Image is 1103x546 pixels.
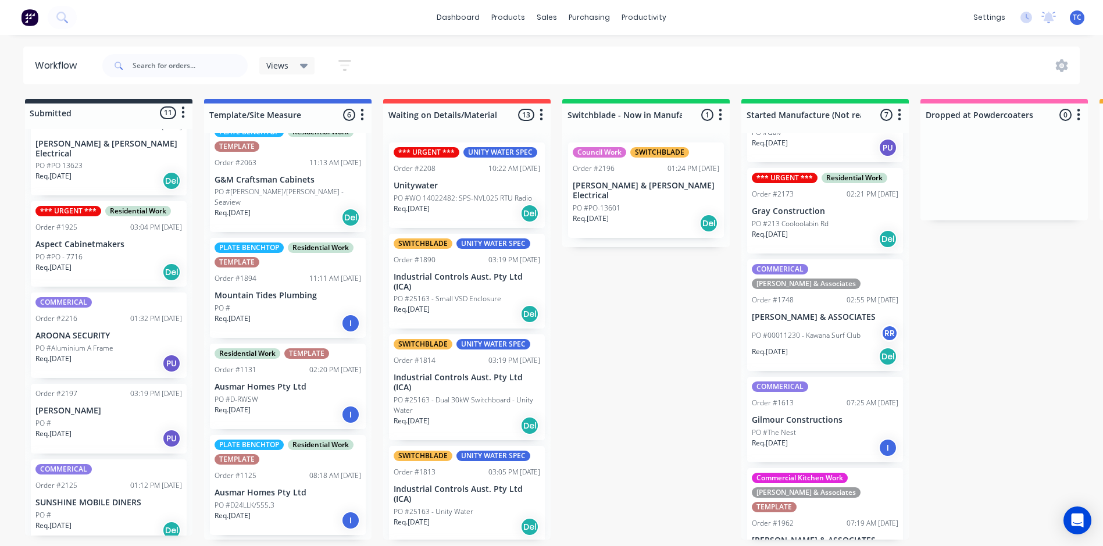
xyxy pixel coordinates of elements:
div: Residential Work [822,173,887,183]
p: Gray Construction [752,206,898,216]
div: COMMERICALOrder #161307:25 AM [DATE]Gilmour ConstructionsPO #The NestReq.[DATE]I [747,377,903,462]
div: 02:20 PM [DATE] [309,365,361,375]
p: Req. [DATE] [35,262,72,273]
p: Ausmar Homes Pty Ltd [215,382,361,392]
p: Req. [DATE] [215,405,251,415]
p: Ausmar Homes Pty Ltd [215,488,361,498]
div: COMMERICAL[PERSON_NAME] & AssociatesOrder #174802:55 PM [DATE][PERSON_NAME] & ASSOCIATESPO #00011... [747,259,903,371]
div: Residential Work [215,348,280,359]
span: TC [1073,12,1081,23]
div: Commercial Kitchen Work [752,473,848,483]
div: 11:11 AM [DATE] [309,273,361,284]
div: 01:32 PM [DATE] [130,313,182,324]
p: AROONA SECURITY [35,331,182,341]
p: SUNSHINE MOBILE DINERS [35,498,182,508]
div: Council Work [573,147,626,158]
div: COMMERICAL [35,297,92,308]
div: COMMERICALOrder #212501:12 PM [DATE]SUNSHINE MOBILE DINERSPO #Req.[DATE]Del [31,459,187,545]
div: Order #219703:19 PM [DATE][PERSON_NAME]PO #Req.[DATE]PU [31,384,187,454]
div: Order #1131 [215,365,256,375]
p: PO #25163 - Dual 30kW Switchboard - Unity Water [394,395,540,416]
div: 01:12 PM [DATE] [130,480,182,491]
div: PLATE BENCHTOP [215,440,284,450]
div: SWITCHBLADEUNITY WATER SPECOrder #181303:05 PM [DATE]Industrial Controls Aust. Pty Ltd (ICA)PO #2... [389,446,545,541]
div: PU [162,354,181,373]
div: UNITY WATER SPEC [456,339,530,349]
div: Workflow [35,59,83,73]
p: [PERSON_NAME] & [PERSON_NAME] Electrical [573,181,719,201]
div: settings [968,9,1011,26]
div: Del [699,214,718,233]
div: Order #1125 [215,470,256,481]
div: Del [520,416,539,435]
div: SWITCHBLADEUNITY WATER SPECOrder #189003:19 PM [DATE]Industrial Controls Aust. Pty Ltd (ICA)PO #2... [389,234,545,329]
div: Order #2208 [394,163,436,174]
div: I [341,405,360,424]
div: Del [520,204,539,223]
p: PO #25163 - Unity Water [394,506,473,517]
div: Del [162,172,181,190]
div: Order #1613 [752,398,794,408]
div: COMMERICAL [752,264,808,274]
div: 07:19 AM [DATE] [847,518,898,529]
div: purchasing [563,9,616,26]
div: Order #2197 [35,388,77,399]
div: Residential Work [288,242,354,253]
p: Req. [DATE] [752,229,788,240]
div: Order #1814 [394,355,436,366]
div: Del [341,208,360,227]
div: SWITCHBLADE [394,238,452,249]
div: Order #2173 [752,189,794,199]
p: Req. [DATE] [394,517,430,527]
div: [PERSON_NAME] & Associates [752,279,861,289]
div: productivity [616,9,672,26]
p: Req. [DATE] [215,511,251,521]
div: PLATE BENCHTOPResidential WorkTEMPLATEOrder #206311:13 AM [DATE]G&M Craftsman CabinetsPO #[PERSON... [210,122,366,233]
div: SWITCHBLADEUNITY WATER SPECOrder #181403:19 PM [DATE]Industrial Controls Aust. Pty Ltd (ICA)PO #2... [389,334,545,440]
p: Req. [DATE] [35,429,72,439]
p: Industrial Controls Aust. Pty Ltd (ICA) [394,373,540,392]
div: Residential Work [105,206,171,216]
div: COMMERICALOrder #221601:32 PM [DATE]AROONA SECURITYPO #Aluminium A FrameReq.[DATE]PU [31,292,187,378]
div: PLATE BENCHTOP [215,242,284,253]
p: [PERSON_NAME] [35,406,182,416]
div: Council WorkSWITCHBLADEOrder #219601:24 PM [DATE][PERSON_NAME] & [PERSON_NAME] ElectricalPO #PO-1... [568,142,724,238]
p: PO #213 Cooloolabin Rd [752,219,829,229]
p: Req. [DATE] [752,438,788,448]
div: Order #1748 [752,295,794,305]
p: Req. [DATE] [215,313,251,324]
div: Del [162,521,181,540]
p: PO #D24LLK/555.3 [215,500,274,511]
div: 03:04 PM [DATE] [130,222,182,233]
p: Industrial Controls Aust. Pty Ltd (ICA) [394,272,540,292]
p: PO #The Nest [752,427,796,438]
div: PLATE BENCHTOPResidential WorkTEMPLATEOrder #189411:11 AM [DATE]Mountain Tides PlumbingPO #Req.[D... [210,238,366,338]
div: UNITY WATER SPEC [463,147,537,158]
div: TEMPLATE [752,502,797,512]
p: PO #Aluminium A Frame [35,343,113,354]
p: Req. [DATE] [752,138,788,148]
div: products [486,9,531,26]
div: 03:19 PM [DATE] [488,255,540,265]
div: *** URGENT ***Residential WorkOrder #192503:04 PM [DATE]Aspect CabinetmakersPO #PO - 7716Req.[DAT... [31,201,187,287]
div: Order #2125 [35,480,77,491]
div: 03:19 PM [DATE] [488,355,540,366]
p: PO #00011230 - Kawana Surf Club [752,330,861,341]
div: PLATE BENCHTOPResidential WorkTEMPLATEOrder #112508:18 AM [DATE]Ausmar Homes Pty LtdPO #D24LLK/55... [210,435,366,535]
div: 02:21 PM [DATE] [847,189,898,199]
div: RR [881,324,898,342]
div: 10:22 AM [DATE] [488,163,540,174]
p: Req. [DATE] [35,171,72,181]
div: Del [520,518,539,536]
p: Req. [DATE] [35,354,72,364]
p: [PERSON_NAME] & ASSOCIATES [752,312,898,322]
div: Del [879,347,897,366]
div: 01:24 PM [DATE] [667,163,719,174]
div: Order #1925 [35,222,77,233]
div: SWITCHBLADE [630,147,689,158]
p: PO #PO-13601 [573,203,620,213]
div: Order #1813 [394,467,436,477]
div: PU [879,138,897,157]
p: PO # [35,418,51,429]
div: Order #1962 [752,518,794,529]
